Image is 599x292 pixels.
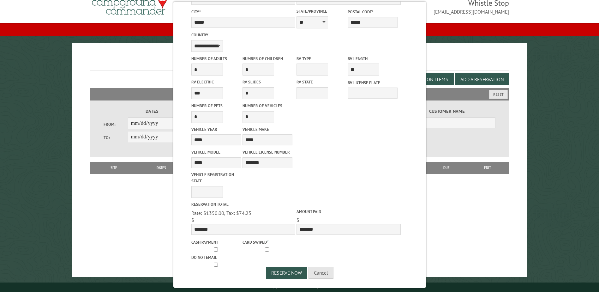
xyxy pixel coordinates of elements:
span: $ [191,217,194,223]
button: Add a Reservation [455,73,509,85]
label: Number of Vehicles [242,103,292,109]
label: Vehicle License Number [242,149,292,155]
label: Do not email [191,254,241,260]
label: RV License Plate [348,80,398,86]
button: Edit Add-on Items [399,73,454,85]
label: Number of Children [242,56,292,62]
label: State/Province [297,8,346,14]
label: Vehicle Model [191,149,241,155]
button: Reserve Now [266,267,307,279]
label: Vehicle Make [242,126,292,132]
label: City [191,9,295,15]
label: RV Length [348,56,398,62]
button: Cancel [308,267,333,279]
label: Cash payment [191,239,241,245]
th: Dates [135,162,189,173]
label: Postal Code [348,9,398,15]
small: © Campground Commander LLC. All rights reserved. [264,285,335,289]
label: RV State [297,79,346,85]
th: Edit [466,162,509,173]
label: RV Slides [242,79,292,85]
a: ? [267,239,268,243]
label: Vehicle Year [191,126,241,132]
h1: Reservations [90,53,509,71]
span: Rate: $1350.00, Tax: $74.25 [191,210,251,216]
label: RV Type [297,56,346,62]
span: $ [297,217,299,223]
label: From: [104,121,128,127]
label: Card swiped [242,238,292,245]
th: Site [93,162,134,173]
label: Number of Pets [191,103,241,109]
label: Reservation Total [191,201,295,207]
label: RV Electric [191,79,241,85]
label: Number of Adults [191,56,241,62]
label: Vehicle Registration state [191,172,241,184]
label: Customer Name [399,108,495,115]
label: Amount paid [297,209,400,215]
label: Dates [104,108,200,115]
label: Country [191,32,295,38]
button: Reset [489,90,508,99]
th: Due [427,162,466,173]
h2: Filters [90,88,509,100]
label: To: [104,135,128,141]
